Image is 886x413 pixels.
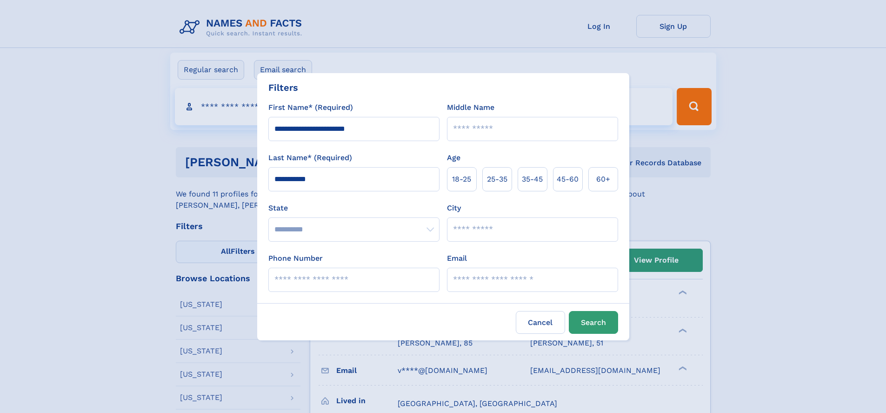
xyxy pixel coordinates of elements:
[522,174,543,185] span: 35‑45
[268,81,298,95] div: Filters
[447,253,467,264] label: Email
[447,102,494,113] label: Middle Name
[268,152,352,163] label: Last Name* (Required)
[557,174,579,185] span: 45‑60
[487,174,507,185] span: 25‑35
[268,253,323,264] label: Phone Number
[452,174,471,185] span: 18‑25
[569,311,618,334] button: Search
[516,311,565,334] label: Cancel
[447,203,461,214] label: City
[447,152,460,163] label: Age
[268,203,440,214] label: State
[268,102,353,113] label: First Name* (Required)
[596,174,610,185] span: 60+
